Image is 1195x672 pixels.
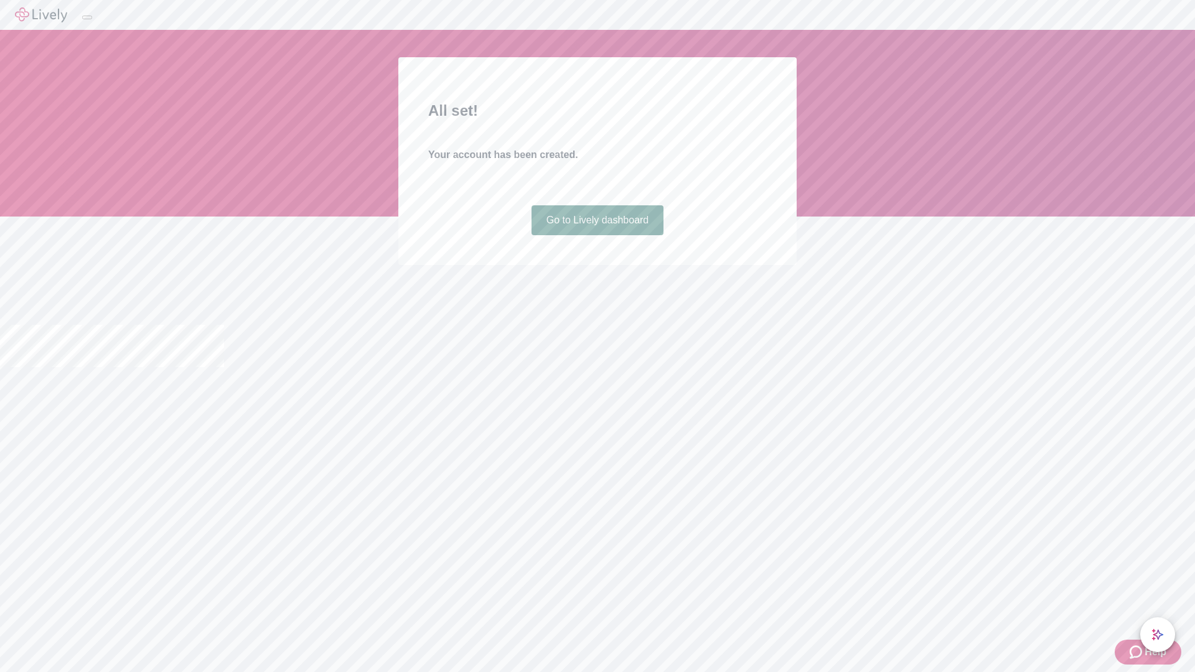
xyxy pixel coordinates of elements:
[1130,645,1145,660] svg: Zendesk support icon
[428,100,767,122] h2: All set!
[1145,645,1166,660] span: Help
[1115,640,1181,665] button: Zendesk support iconHelp
[15,7,67,22] img: Lively
[428,147,767,162] h4: Your account has been created.
[532,205,664,235] a: Go to Lively dashboard
[1151,628,1164,641] svg: Lively AI Assistant
[82,16,92,19] button: Log out
[1140,617,1175,652] button: chat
